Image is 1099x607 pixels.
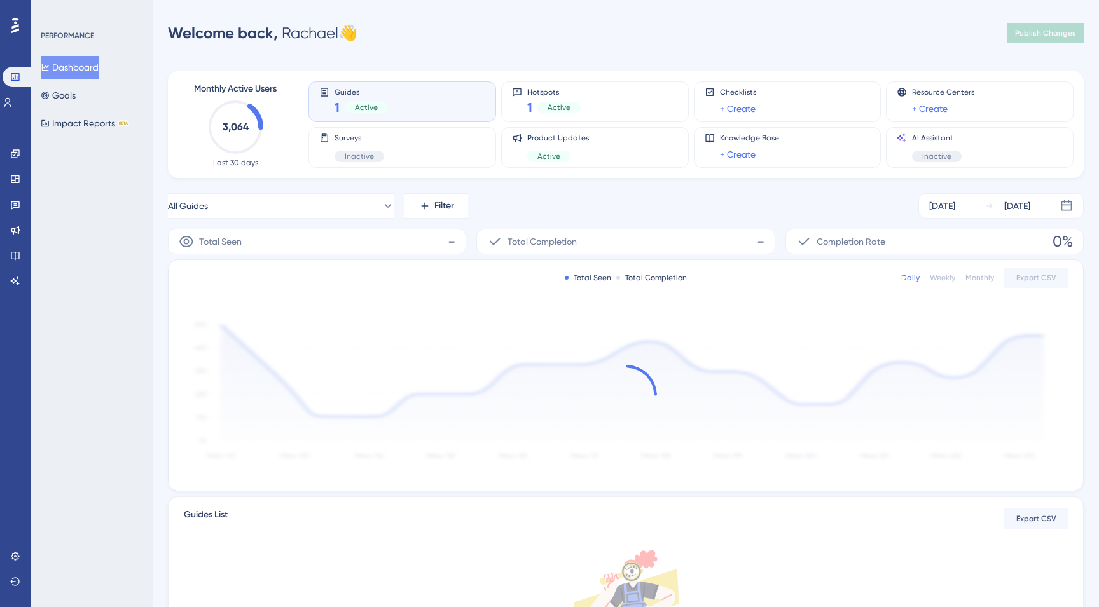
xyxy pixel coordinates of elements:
span: Export CSV [1016,514,1056,524]
div: Monthly [965,273,994,283]
button: All Guides [168,193,394,219]
span: Active [537,151,560,161]
span: Inactive [922,151,951,161]
div: PERFORMANCE [41,31,94,41]
button: Impact ReportsBETA [41,112,129,135]
button: Publish Changes [1007,23,1084,43]
span: 0% [1053,231,1073,252]
a: + Create [720,101,756,116]
span: Checklists [720,87,756,97]
span: Hotspots [527,87,581,96]
span: Total Completion [508,234,577,249]
span: Surveys [335,133,384,143]
button: Export CSV [1004,508,1068,529]
a: + Create [912,101,948,116]
span: - [757,231,764,252]
span: Inactive [345,151,374,161]
span: Monthly Active Users [194,81,277,97]
button: Goals [41,84,76,107]
div: Total Seen [565,273,611,283]
a: + Create [720,147,756,162]
span: Completion Rate [817,234,885,249]
span: 1 [335,99,340,116]
span: Export CSV [1016,273,1056,283]
span: Active [548,102,570,113]
div: [DATE] [1004,198,1030,214]
span: Publish Changes [1015,28,1076,38]
span: Filter [434,198,454,214]
span: Knowledge Base [720,133,779,143]
div: Total Completion [616,273,687,283]
div: Weekly [930,273,955,283]
div: [DATE] [929,198,955,214]
span: All Guides [168,198,208,214]
span: AI Assistant [912,133,962,143]
span: Product Updates [527,133,589,143]
button: Filter [404,193,468,219]
span: Guides List [184,507,228,530]
span: 1 [527,99,532,116]
div: Rachael 👋 [168,23,357,43]
span: Active [355,102,378,113]
span: Welcome back, [168,24,278,42]
div: BETA [118,120,129,126]
span: Resource Centers [912,87,974,97]
span: Last 30 days [213,158,258,168]
button: Dashboard [41,56,99,79]
div: Daily [901,273,920,283]
span: - [448,231,455,252]
text: 3,064 [223,121,249,133]
span: Guides [335,87,388,96]
button: Export CSV [1004,268,1068,288]
span: Total Seen [199,234,242,249]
